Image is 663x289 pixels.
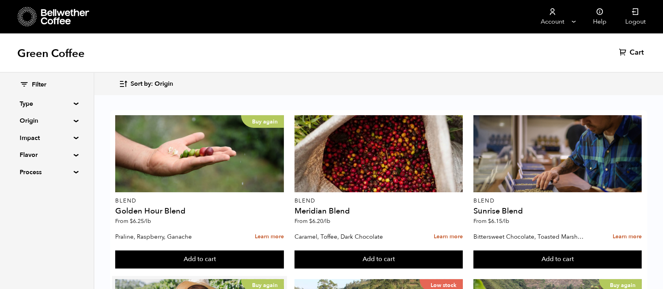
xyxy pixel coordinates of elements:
p: Blend [473,198,642,204]
span: /lb [144,217,151,225]
span: $ [130,217,133,225]
h1: Green Coffee [17,46,85,61]
span: /lb [502,217,509,225]
p: Praline, Raspberry, Ganache [115,231,230,243]
h4: Meridian Blend [295,207,463,215]
span: From [115,217,151,225]
span: Cart [630,48,644,57]
a: Cart [619,48,646,57]
bdi: 6.15 [488,217,509,225]
a: Learn more [434,228,463,245]
span: From [473,217,509,225]
button: Add to cart [473,250,642,269]
span: $ [309,217,312,225]
bdi: 6.20 [309,217,330,225]
h4: Sunrise Blend [473,207,642,215]
span: $ [488,217,491,225]
span: /lb [323,217,330,225]
p: Buy again [241,115,284,128]
p: Blend [295,198,463,204]
summary: Type [20,99,74,109]
summary: Impact [20,133,74,143]
span: Filter [32,81,46,89]
button: Add to cart [115,250,284,269]
summary: Flavor [20,150,74,160]
a: Learn more [613,228,642,245]
summary: Process [20,168,74,177]
h4: Golden Hour Blend [115,207,284,215]
summary: Origin [20,116,74,125]
button: Add to cart [295,250,463,269]
a: Buy again [115,115,284,192]
a: Learn more [255,228,284,245]
span: From [295,217,330,225]
p: Caramel, Toffee, Dark Chocolate [295,231,409,243]
button: Sort by: Origin [119,75,173,93]
p: Blend [115,198,284,204]
p: Bittersweet Chocolate, Toasted Marshmallow, Candied Orange, Praline [473,231,588,243]
span: Sort by: Origin [131,80,173,88]
bdi: 6.25 [130,217,151,225]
